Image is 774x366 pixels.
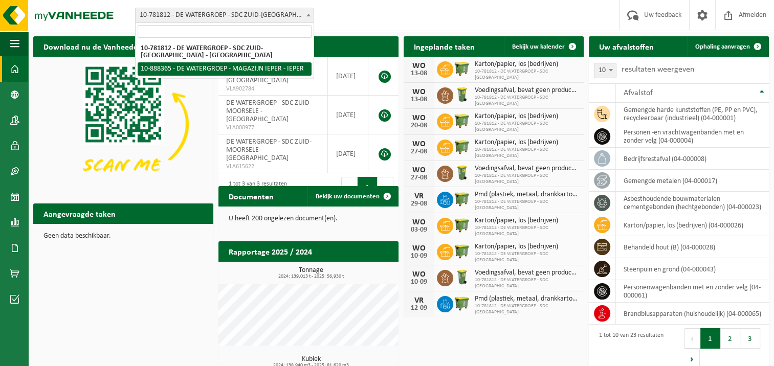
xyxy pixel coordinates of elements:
span: Ophaling aanvragen [695,43,750,50]
span: 10-781812 - DE WATERGROEP - SDC [GEOGRAPHIC_DATA] [475,173,579,185]
span: 10-781812 - DE WATERGROEP - SDC ZUID-MOORSELE - MOORSELE [135,8,314,23]
span: 10-781812 - DE WATERGROEP - SDC [GEOGRAPHIC_DATA] [475,277,579,289]
span: 10-781812 - DE WATERGROEP - SDC [GEOGRAPHIC_DATA] [475,68,579,81]
div: 29-08 [409,200,429,208]
span: Voedingsafval, bevat geen producten van dierlijke oorsprong, onverpakt [475,269,579,277]
span: 10-781812 - DE WATERGROEP - SDC [GEOGRAPHIC_DATA] [475,225,579,237]
td: behandeld hout (B) (04-000028) [616,236,769,258]
img: WB-1100-HPE-GN-50 [453,138,471,155]
img: Download de VHEPlus App [33,57,213,192]
h2: Aangevraagde taken [33,203,126,223]
img: WB-1100-HPE-GN-50 [453,60,471,77]
span: 10-781812 - DE WATERGROEP - SDC [GEOGRAPHIC_DATA] [475,147,579,159]
span: Bekijk uw documenten [316,193,380,200]
span: Karton/papier, los (bedrijven) [475,60,579,68]
label: resultaten weergeven [622,65,694,74]
button: 3 [740,328,760,349]
img: WB-1100-HPE-GN-50 [453,216,471,234]
div: WO [409,62,429,70]
span: 10 [594,63,616,78]
span: Karton/papier, los (bedrijven) [475,139,579,147]
td: personenwagenbanden met en zonder velg (04-000061) [616,280,769,303]
span: Voedingsafval, bevat geen producten van dierlijke oorsprong, onverpakt [475,86,579,95]
div: WO [409,270,429,279]
span: Bekijk uw kalender [512,43,565,50]
div: 10-09 [409,253,429,260]
span: 10-781812 - DE WATERGROEP - SDC [GEOGRAPHIC_DATA] [475,199,579,211]
div: WO [409,218,429,226]
div: VR [409,296,429,305]
span: VLA000977 [226,124,320,132]
div: 27-08 [409,148,429,155]
h2: Download nu de Vanheede+ app! [33,36,170,56]
span: VLA902784 [226,85,320,93]
img: WB-0140-HPE-GN-50 [453,86,471,103]
span: 10-781812 - DE WATERGROEP - SDC ZUID-MOORSELE - MOORSELE [136,8,314,22]
span: Afvalstof [624,89,653,97]
div: WO [409,140,429,148]
div: 27-08 [409,174,429,181]
span: 10-781812 - DE WATERGROEP - SDC [GEOGRAPHIC_DATA] [475,121,579,133]
span: Karton/papier, los (bedrijven) [475,112,579,121]
h2: Documenten [218,186,284,206]
div: 20-08 [409,122,429,129]
div: WO [409,88,429,96]
div: 12-09 [409,305,429,312]
td: gemengde harde kunststoffen (PE, PP en PVC), recycleerbaar (industrieel) (04-000001) [616,103,769,125]
div: WO [409,166,429,174]
div: 13-08 [409,70,429,77]
span: 2024: 139,013 t - 2025: 56,930 t [224,274,399,279]
a: Bekijk uw kalender [504,36,583,57]
button: Next [378,177,393,197]
img: WB-1100-HPE-GN-50 [453,294,471,312]
span: 10-781812 - DE WATERGROEP - SDC [GEOGRAPHIC_DATA] [475,95,579,107]
li: 10-781812 - DE WATERGROEP - SDC ZUID-[GEOGRAPHIC_DATA] - [GEOGRAPHIC_DATA] [138,42,312,62]
td: gemengde metalen (04-000017) [616,170,769,192]
span: Pmd (plastiek, metaal, drankkartons) (bedrijven) [475,191,579,199]
h3: Tonnage [224,267,399,279]
td: [DATE] [328,96,368,134]
h2: Rapportage 2025 / 2024 [218,241,322,261]
h2: Ingeplande taken [404,36,485,56]
a: Bekijk rapportage [322,261,397,282]
div: WO [409,114,429,122]
p: U heeft 200 ongelezen document(en). [229,215,388,222]
button: 1 [358,177,378,197]
span: 10-781812 - DE WATERGROEP - SDC [GEOGRAPHIC_DATA] [475,251,579,263]
div: 10-09 [409,279,429,286]
a: Ophaling aanvragen [687,36,768,57]
img: WB-1100-HPE-GN-50 [453,242,471,260]
div: 13-08 [409,96,429,103]
button: 1 [700,328,720,349]
td: personen -en vrachtwagenbanden met en zonder velg (04-000004) [616,125,769,148]
td: [DATE] [328,57,368,96]
h2: Uw afvalstoffen [589,36,664,56]
span: Karton/papier, los (bedrijven) [475,243,579,251]
button: Previous [341,177,358,197]
td: karton/papier, los (bedrijven) (04-000026) [616,214,769,236]
li: 10-888365 - DE WATERGROEP - MAGAZIJN IEPER - IEPER [138,62,312,76]
span: DE WATERGROEP - SDC ZUID-MOORSELE - [GEOGRAPHIC_DATA] [226,138,312,162]
td: asbesthoudende bouwmaterialen cementgebonden (hechtgebonden) (04-000023) [616,192,769,214]
img: WB-1100-HPE-GN-50 [453,190,471,208]
td: steenpuin en grond (04-000043) [616,258,769,280]
span: Karton/papier, los (bedrijven) [475,217,579,225]
div: 03-09 [409,226,429,234]
span: 10-781812 - DE WATERGROEP - SDC [GEOGRAPHIC_DATA] [475,303,579,315]
span: VLA615622 [226,163,320,171]
span: Pmd (plastiek, metaal, drankkartons) (bedrijven) [475,295,579,303]
div: VR [409,192,429,200]
a: Bekijk uw documenten [307,186,397,207]
span: Voedingsafval, bevat geen producten van dierlijke oorsprong, onverpakt [475,165,579,173]
td: [DATE] [328,134,368,173]
img: WB-0140-HPE-GN-50 [453,268,471,286]
img: WB-0140-HPE-GN-50 [453,164,471,181]
button: 2 [720,328,740,349]
img: WB-1100-HPE-GN-50 [453,112,471,129]
td: brandblusapparaten (huishoudelijk) (04-000065) [616,303,769,325]
button: Previous [684,328,700,349]
div: 1 tot 3 van 3 resultaten [224,176,287,198]
p: Geen data beschikbaar. [43,233,203,240]
div: WO [409,244,429,253]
